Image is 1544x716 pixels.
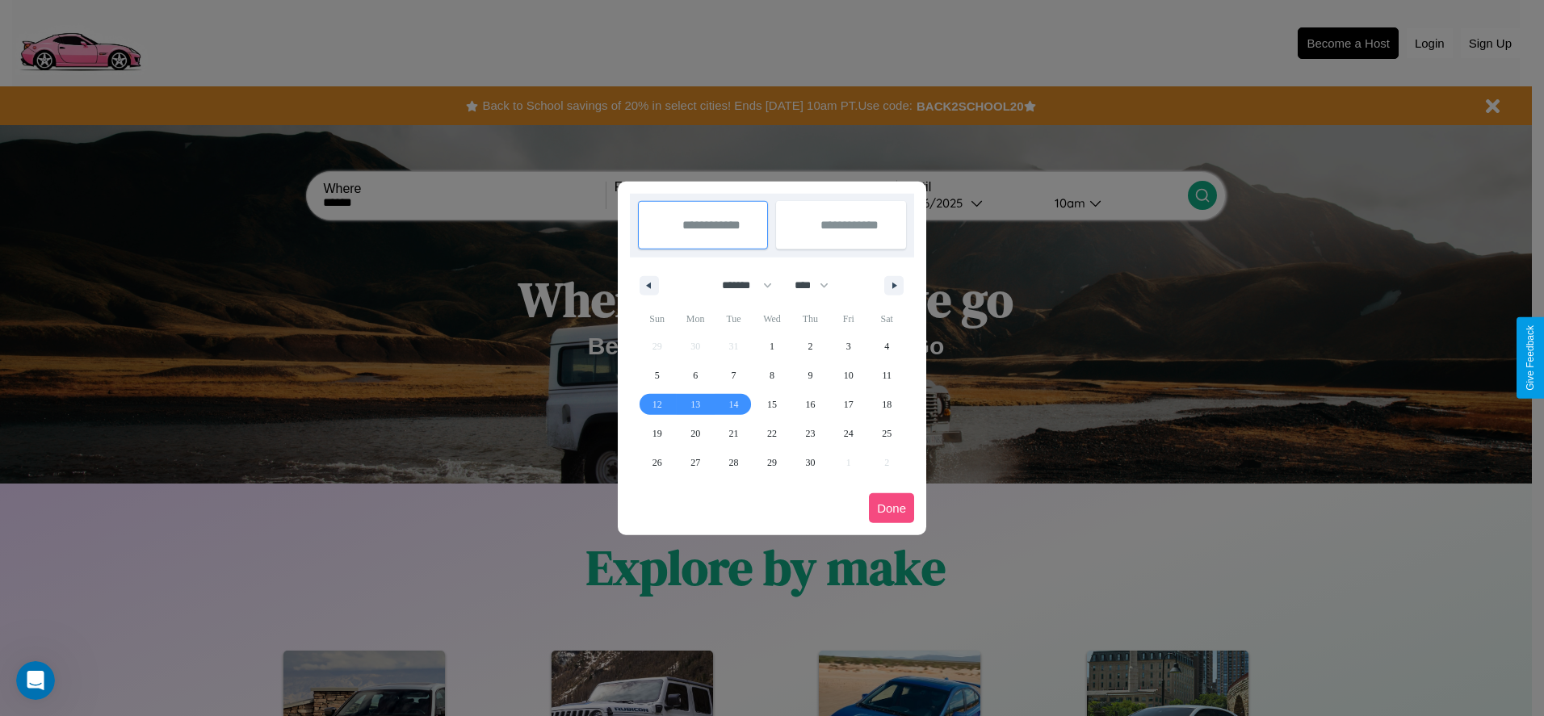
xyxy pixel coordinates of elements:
[638,361,676,390] button: 5
[638,390,676,419] button: 12
[791,332,829,361] button: 2
[652,448,662,477] span: 26
[882,419,892,448] span: 25
[868,390,906,419] button: 18
[729,448,739,477] span: 28
[676,390,714,419] button: 13
[791,361,829,390] button: 9
[805,390,815,419] span: 16
[638,306,676,332] span: Sun
[715,306,753,332] span: Tue
[715,419,753,448] button: 21
[753,332,791,361] button: 1
[767,448,777,477] span: 29
[638,448,676,477] button: 26
[732,361,736,390] span: 7
[753,361,791,390] button: 8
[715,448,753,477] button: 28
[868,419,906,448] button: 25
[753,306,791,332] span: Wed
[1525,325,1536,391] div: Give Feedback
[729,390,739,419] span: 14
[715,361,753,390] button: 7
[869,493,914,523] button: Done
[882,361,892,390] span: 11
[829,306,867,332] span: Fri
[844,361,854,390] span: 10
[844,419,854,448] span: 24
[676,419,714,448] button: 20
[676,448,714,477] button: 27
[868,332,906,361] button: 4
[846,332,851,361] span: 3
[715,390,753,419] button: 14
[690,419,700,448] span: 20
[676,361,714,390] button: 6
[767,419,777,448] span: 22
[808,361,812,390] span: 9
[652,419,662,448] span: 19
[829,332,867,361] button: 3
[791,448,829,477] button: 30
[729,419,739,448] span: 21
[767,390,777,419] span: 15
[655,361,660,390] span: 5
[770,332,774,361] span: 1
[16,661,55,700] iframe: Intercom live chat
[808,332,812,361] span: 2
[652,390,662,419] span: 12
[829,361,867,390] button: 10
[829,390,867,419] button: 17
[829,419,867,448] button: 24
[753,390,791,419] button: 15
[690,448,700,477] span: 27
[805,419,815,448] span: 23
[805,448,815,477] span: 30
[791,306,829,332] span: Thu
[882,390,892,419] span: 18
[770,361,774,390] span: 8
[676,306,714,332] span: Mon
[753,419,791,448] button: 22
[693,361,698,390] span: 6
[791,390,829,419] button: 16
[868,361,906,390] button: 11
[791,419,829,448] button: 23
[868,306,906,332] span: Sat
[690,390,700,419] span: 13
[844,390,854,419] span: 17
[638,419,676,448] button: 19
[884,332,889,361] span: 4
[753,448,791,477] button: 29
